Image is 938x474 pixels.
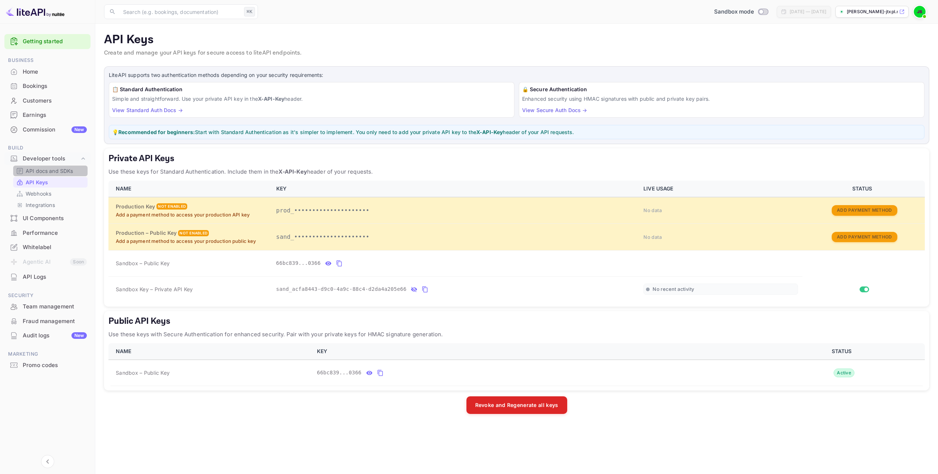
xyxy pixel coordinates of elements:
strong: X-API-Key [258,96,284,102]
a: Webhooks [16,190,85,197]
p: Use these keys for Standard Authentication. Include them in the header of your requests. [108,167,925,176]
p: LiteAPI supports two authentication methods depending on your security requirements: [109,71,924,79]
a: View Secure Auth Docs → [522,107,587,113]
a: Whitelabel [4,240,91,254]
div: Integrations [13,200,88,210]
p: Add a payment method to access your production API key [116,211,267,219]
h6: Production Key [116,203,155,211]
div: Promo codes [4,358,91,373]
th: STATUS [802,181,925,197]
span: No data [643,234,662,240]
table: public api keys table [108,343,925,386]
p: API Keys [26,178,48,186]
p: Webhooks [26,190,51,197]
strong: X-API-Key [278,168,307,175]
div: New [71,126,87,133]
span: 66bc839...0366 [276,259,321,267]
div: Developer tools [23,155,80,163]
strong: Recommended for beginners: [118,129,195,135]
div: Developer tools [4,152,91,165]
p: Simple and straightforward. Use your private API key in the header. [112,95,511,103]
div: API Logs [23,273,87,281]
img: João Santos [914,6,926,18]
button: Collapse navigation [41,455,54,468]
div: Getting started [4,34,91,49]
div: [DATE] — [DATE] [790,8,826,15]
p: API docs and SDKs [26,167,73,175]
div: Performance [23,229,87,237]
span: Business [4,56,91,64]
a: Promo codes [4,358,91,372]
strong: X-API-Key [476,129,503,135]
p: Use these keys with Secure Authentication for enhanced security. Pair with your private keys for ... [108,330,925,339]
th: NAME [108,343,313,360]
p: [PERSON_NAME]-jtxpl.nuit... [847,8,898,15]
span: Sandbox – Public Key [116,369,170,377]
div: Webhooks [13,188,88,199]
h6: Production – Public Key [116,229,177,237]
p: API Keys [104,33,929,47]
span: 66bc839...0366 [317,369,362,377]
div: UI Components [23,214,87,223]
a: Performance [4,226,91,240]
span: No recent activity [653,286,694,292]
div: Switch to Production mode [711,8,771,16]
input: Search (e.g. bookings, documentation) [119,4,241,19]
table: private api keys table [108,181,925,302]
span: Sandbox Key – Private API Key [116,286,193,292]
div: Not enabled [178,230,209,236]
th: STATUS [761,343,925,360]
div: New [71,332,87,339]
span: Sandbox – Public Key [116,259,170,267]
div: Not enabled [156,203,187,210]
a: CommissionNew [4,123,91,136]
div: Home [4,65,91,79]
a: Add Payment Method [832,207,897,213]
p: sand_••••••••••••••••••••• [276,233,635,241]
div: Home [23,68,87,76]
a: Bookings [4,79,91,93]
h6: 🔒 Secure Authentication [522,85,921,93]
button: Revoke and Regenerate all keys [466,396,567,414]
div: Audit logs [23,332,87,340]
img: LiteAPI logo [6,6,64,18]
p: Enhanced security using HMAC signatures with public and private key pairs. [522,95,921,103]
span: Security [4,292,91,300]
div: Fraud management [23,317,87,326]
a: API docs and SDKs [16,167,85,175]
div: UI Components [4,211,91,226]
div: Bookings [23,82,87,90]
div: Promo codes [23,361,87,370]
div: Fraud management [4,314,91,329]
p: Add a payment method to access your production public key [116,238,267,245]
a: Customers [4,94,91,107]
a: API Logs [4,270,91,284]
div: API Keys [13,177,88,188]
span: Marketing [4,350,91,358]
div: Earnings [23,111,87,119]
a: Earnings [4,108,91,122]
div: Team management [4,300,91,314]
span: No data [643,207,662,213]
p: prod_••••••••••••••••••••• [276,206,635,215]
a: Home [4,65,91,78]
p: Integrations [26,201,55,209]
a: Add Payment Method [832,233,897,240]
h5: Public API Keys [108,315,925,327]
a: Team management [4,300,91,313]
a: View Standard Auth Docs → [112,107,183,113]
h5: Private API Keys [108,153,925,164]
div: Customers [23,97,87,105]
span: sand_acfa8443-d9c0-4a9c-88c4-d2da4a205e66 [276,285,407,293]
div: ⌘K [244,7,255,16]
div: Commission [23,126,87,134]
th: KEY [313,343,761,360]
th: NAME [108,181,272,197]
div: Active [834,369,854,377]
p: 💡 Start with Standard Authentication as it's simpler to implement. You only need to add your priv... [112,128,921,136]
div: Team management [23,303,87,311]
span: Build [4,144,91,152]
a: Fraud management [4,314,91,328]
